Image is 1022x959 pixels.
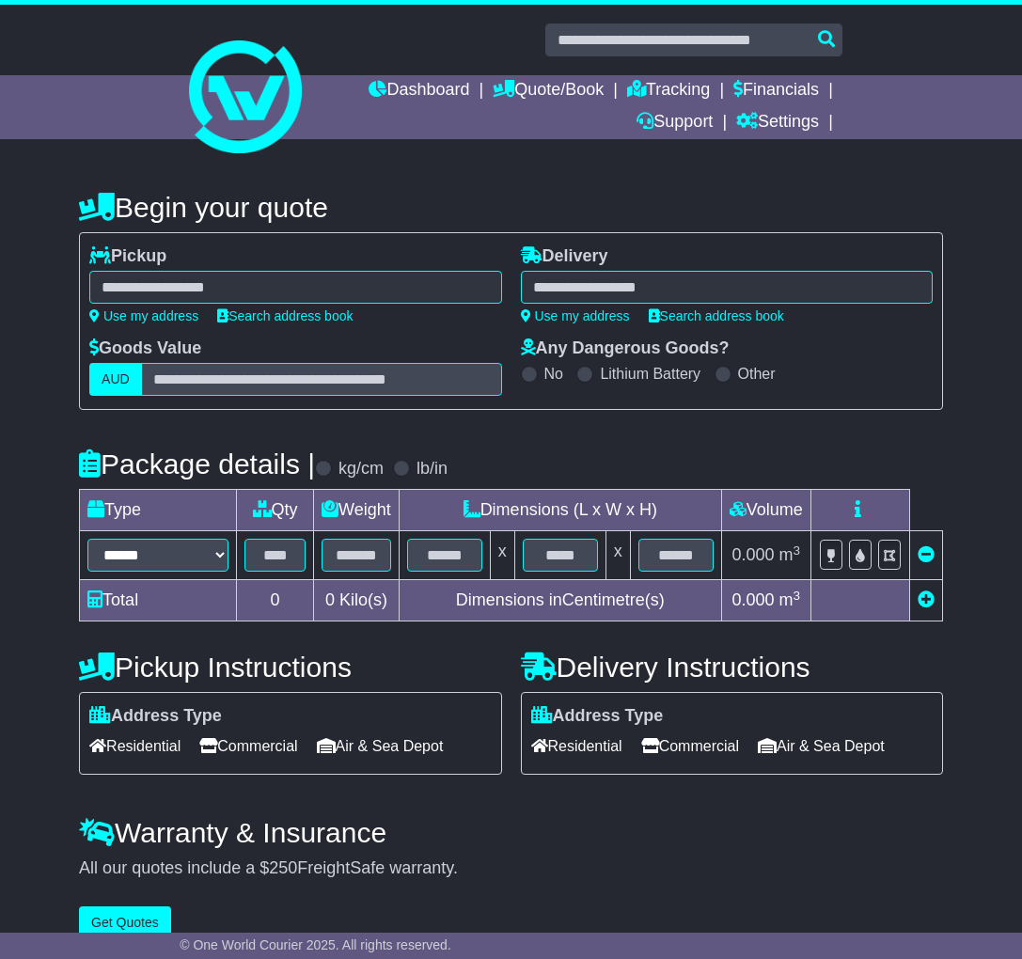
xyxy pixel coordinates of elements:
label: lb/in [417,459,448,479]
span: m [779,545,801,564]
td: Kilo(s) [314,580,400,621]
td: 0 [237,580,314,621]
td: Qty [237,490,314,531]
a: Settings [736,107,819,139]
span: 0.000 [732,590,775,609]
label: Other [738,365,776,383]
span: Commercial [641,731,739,761]
label: kg/cm [338,459,384,479]
span: Air & Sea Depot [317,731,444,761]
td: x [490,531,514,580]
span: © One World Courier 2025. All rights reserved. [180,937,451,952]
a: Search address book [217,308,353,323]
td: Volume [721,490,810,531]
a: Use my address [521,308,630,323]
h4: Delivery Instructions [521,652,943,683]
a: Support [637,107,713,139]
h4: Pickup Instructions [79,652,501,683]
h4: Begin your quote [79,192,943,223]
a: Remove this item [918,545,935,564]
h4: Package details | [79,448,315,479]
span: 0 [325,590,335,609]
label: Any Dangerous Goods? [521,338,730,359]
label: Address Type [531,706,664,727]
label: Delivery [521,246,608,267]
span: m [779,590,801,609]
h4: Warranty & Insurance [79,817,943,848]
span: 250 [269,858,297,877]
a: Financials [733,75,819,107]
a: Quote/Book [493,75,604,107]
span: 0.000 [732,545,775,564]
a: Add new item [918,590,935,609]
span: Air & Sea Depot [758,731,885,761]
label: Lithium Battery [600,365,700,383]
sup: 3 [794,543,801,558]
a: Use my address [89,308,198,323]
div: All our quotes include a $ FreightSafe warranty. [79,858,943,879]
a: Tracking [627,75,710,107]
button: Get Quotes [79,906,171,939]
sup: 3 [794,589,801,603]
td: x [605,531,630,580]
label: No [544,365,563,383]
span: Residential [531,731,622,761]
label: Pickup [89,246,166,267]
label: AUD [89,363,142,396]
span: Residential [89,731,181,761]
td: Type [80,490,237,531]
span: Commercial [199,731,297,761]
label: Address Type [89,706,222,727]
td: Dimensions (L x W x H) [399,490,721,531]
td: Total [80,580,237,621]
a: Dashboard [369,75,469,107]
label: Goods Value [89,338,201,359]
td: Dimensions in Centimetre(s) [399,580,721,621]
a: Search address book [649,308,784,323]
td: Weight [314,490,400,531]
